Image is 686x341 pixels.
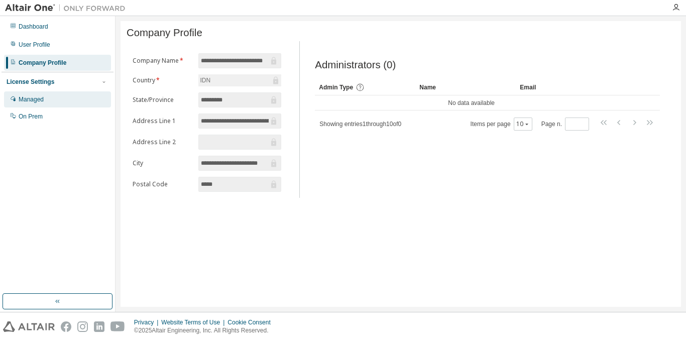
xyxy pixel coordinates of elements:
label: City [133,159,192,167]
div: Privacy [134,318,161,326]
div: IDN [198,74,282,86]
div: Website Terms of Use [161,318,227,326]
div: User Profile [19,41,50,49]
span: Administrators (0) [315,59,396,71]
label: State/Province [133,96,192,104]
label: Address Line 2 [133,138,192,146]
img: Altair One [5,3,131,13]
img: altair_logo.svg [3,321,55,332]
span: Items per page [471,118,532,131]
div: Managed [19,95,44,103]
span: Admin Type [319,84,353,91]
img: linkedin.svg [94,321,104,332]
button: 10 [516,120,530,128]
span: Showing entries 1 through 10 of 0 [319,121,401,128]
img: instagram.svg [77,321,88,332]
div: On Prem [19,112,43,121]
div: License Settings [7,78,54,86]
img: youtube.svg [110,321,125,332]
div: Company Profile [19,59,66,67]
span: Page n. [541,118,589,131]
label: Address Line 1 [133,117,192,125]
div: Name [419,79,512,95]
label: Company Name [133,57,192,65]
div: Email [520,79,574,95]
div: IDN [199,75,212,86]
div: Dashboard [19,23,48,31]
img: facebook.svg [61,321,71,332]
label: Postal Code [133,180,192,188]
label: Country [133,76,192,84]
div: Cookie Consent [227,318,276,326]
p: © 2025 Altair Engineering, Inc. All Rights Reserved. [134,326,277,335]
span: Company Profile [127,27,202,39]
td: No data available [315,95,628,110]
